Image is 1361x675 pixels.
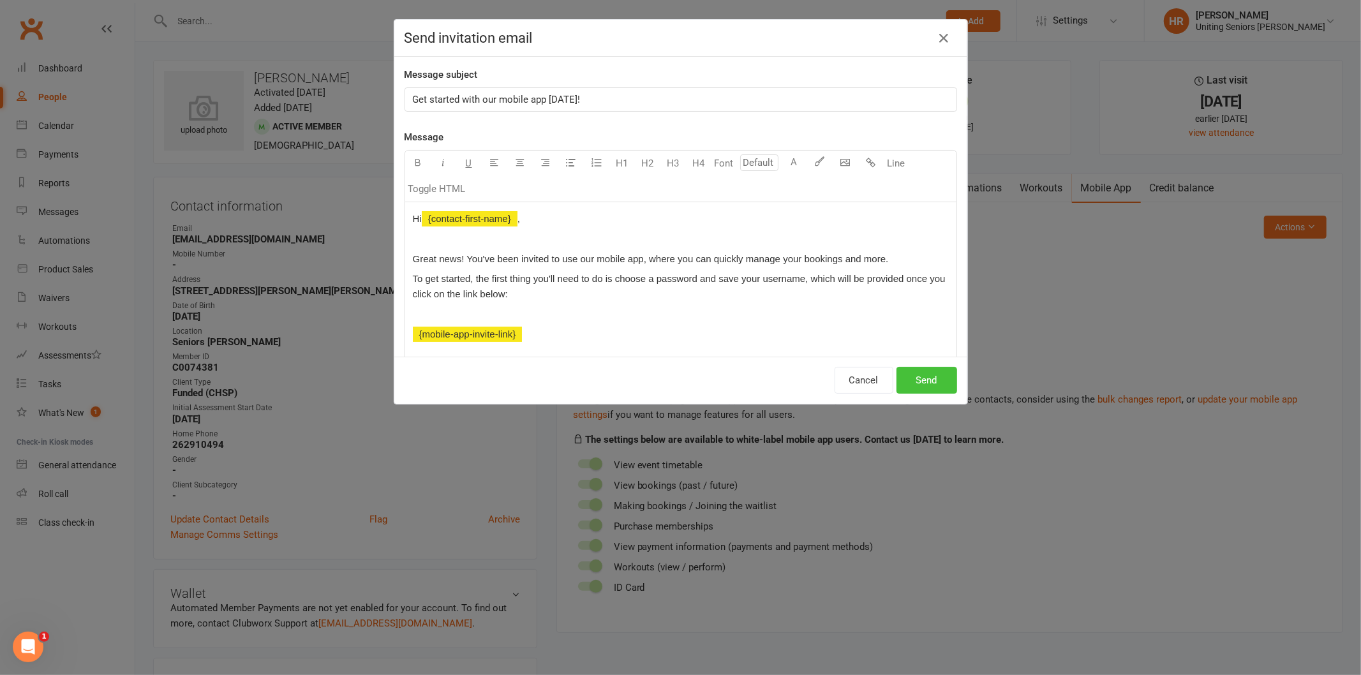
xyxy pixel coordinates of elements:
[413,94,581,105] span: Get started with our mobile app [DATE]!
[660,151,686,176] button: H3
[740,154,778,171] input: Default
[456,151,482,176] button: U
[782,151,807,176] button: A
[413,253,889,264] span: Great news! You've been invited to use our mobile app, where you can quickly manage your bookings...
[934,28,955,48] button: Close
[413,213,422,224] span: Hi
[466,158,472,169] span: U
[413,273,948,299] span: To get started, the first thing you'll need to do is choose a password and save your username, wh...
[711,151,737,176] button: Font
[517,213,520,224] span: ,
[609,151,635,176] button: H1
[405,67,478,82] label: Message subject
[896,367,957,394] button: Send
[835,367,893,394] button: Cancel
[635,151,660,176] button: H2
[39,632,49,642] span: 1
[13,632,43,662] iframe: Intercom live chat
[884,151,909,176] button: Line
[405,130,444,145] label: Message
[405,176,469,202] button: Toggle HTML
[686,151,711,176] button: H4
[405,30,957,46] h4: Send invitation email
